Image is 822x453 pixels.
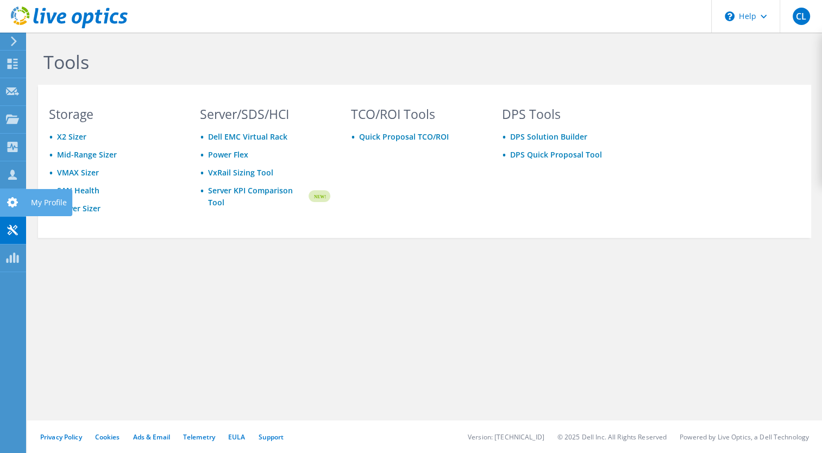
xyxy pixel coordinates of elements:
a: SAN Health [57,185,99,196]
a: Privacy Policy [40,432,82,442]
a: VxRail Sizing Tool [208,167,273,178]
a: DPS Solution Builder [510,131,587,142]
h3: Storage [49,108,179,120]
div: My Profile [26,189,72,216]
a: Quick Proposal TCO/ROI [359,131,449,142]
a: DPS Quick Proposal Tool [510,149,602,160]
svg: \n [725,11,735,21]
a: Power Flex [208,149,248,160]
span: CL [793,8,810,25]
li: Powered by Live Optics, a Dell Technology [680,432,809,442]
a: Cookies [95,432,120,442]
a: VMAX Sizer [57,167,99,178]
h1: Tools [43,51,777,73]
a: Power Sizer [57,203,101,213]
a: Telemetry [183,432,215,442]
a: X2 Sizer [57,131,86,142]
li: © 2025 Dell Inc. All Rights Reserved [557,432,667,442]
a: Server KPI Comparison Tool [208,185,307,209]
li: Version: [TECHNICAL_ID] [468,432,544,442]
img: new-badge.svg [307,184,330,209]
h3: TCO/ROI Tools [351,108,481,120]
a: Support [258,432,284,442]
a: EULA [228,432,245,442]
a: Ads & Email [133,432,170,442]
h3: Server/SDS/HCI [200,108,330,120]
a: Dell EMC Virtual Rack [208,131,287,142]
a: Mid-Range Sizer [57,149,117,160]
h3: DPS Tools [502,108,632,120]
